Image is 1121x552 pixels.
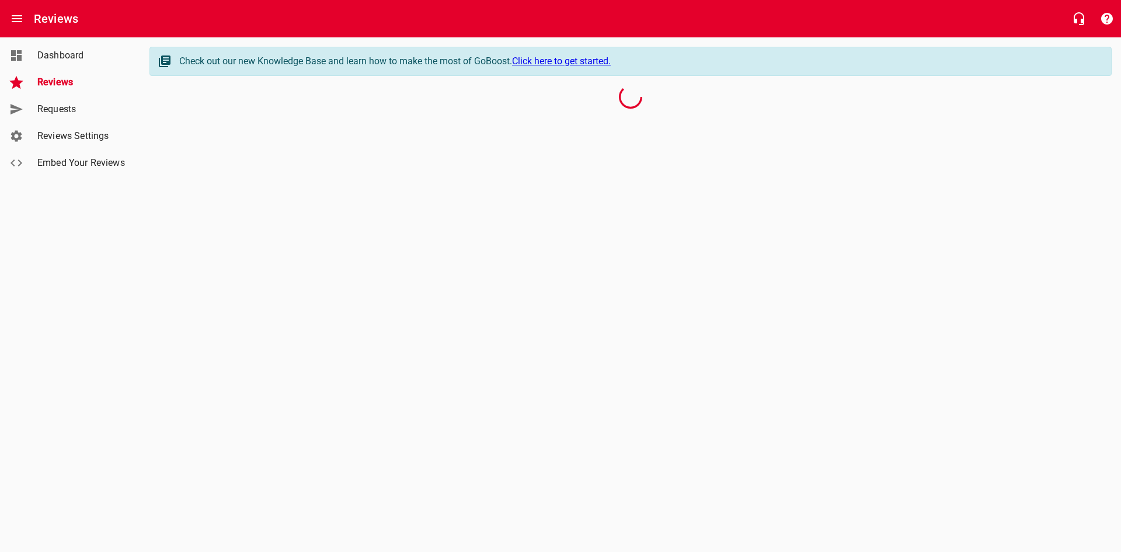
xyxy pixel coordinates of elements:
h6: Reviews [34,9,78,28]
div: Check out our new Knowledge Base and learn how to make the most of GoBoost. [179,54,1099,68]
span: Reviews Settings [37,129,126,143]
span: Reviews [37,75,126,89]
a: Click here to get started. [512,55,611,67]
span: Dashboard [37,48,126,63]
span: Requests [37,102,126,116]
button: Live Chat [1065,5,1093,33]
span: Embed Your Reviews [37,156,126,170]
button: Open drawer [3,5,31,33]
button: Support Portal [1093,5,1121,33]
